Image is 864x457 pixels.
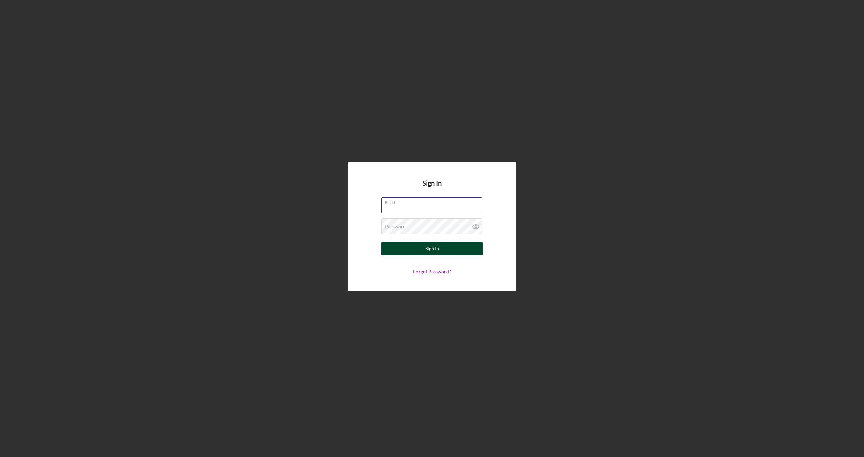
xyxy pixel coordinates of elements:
[385,198,482,205] label: Email
[425,242,439,255] div: Sign In
[381,242,483,255] button: Sign In
[422,179,442,197] h4: Sign In
[385,224,406,229] label: Password
[413,269,451,274] a: Forgot Password?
